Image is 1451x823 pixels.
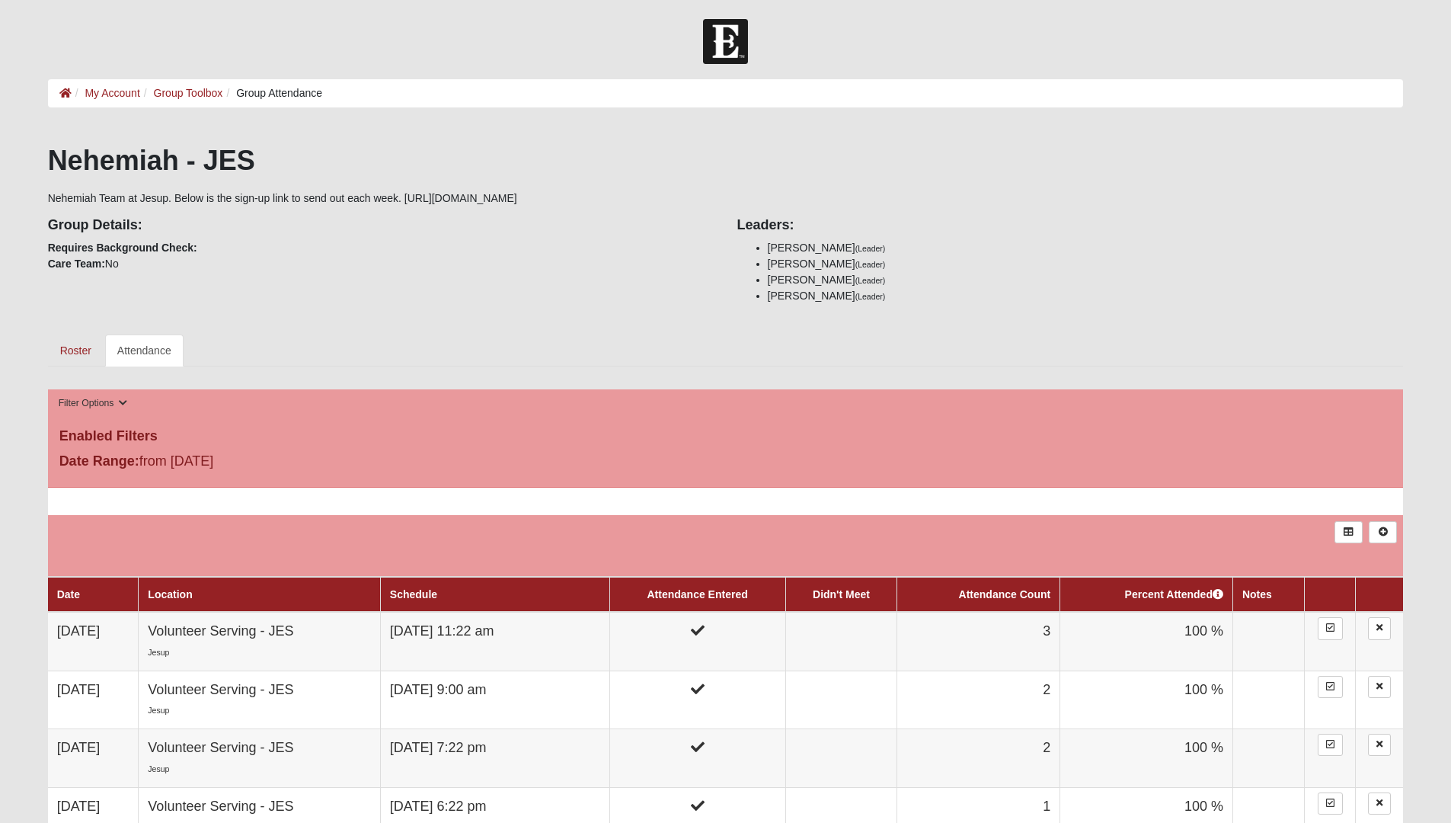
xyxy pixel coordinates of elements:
[59,451,139,472] label: Date Range:
[48,451,500,476] div: from [DATE]
[855,276,886,285] small: (Leader)
[48,144,1404,177] h1: Nehemiah - JES
[768,288,1404,304] li: [PERSON_NAME]
[48,729,139,787] td: [DATE]
[1318,734,1343,756] a: Enter Attendance
[1060,612,1233,671] td: 100 %
[59,428,1392,445] h4: Enabled Filters
[380,671,609,729] td: [DATE] 9:00 am
[48,217,714,234] h4: Group Details:
[855,260,886,269] small: (Leader)
[139,612,380,671] td: Volunteer Serving - JES
[148,588,192,600] a: Location
[897,612,1060,671] td: 3
[1060,671,1233,729] td: 100 %
[148,648,169,657] small: Jesup
[139,671,380,729] td: Volunteer Serving - JES
[1368,617,1391,639] a: Delete
[737,217,1404,234] h4: Leaders:
[1318,676,1343,698] a: Enter Attendance
[85,87,139,99] a: My Account
[139,729,380,787] td: Volunteer Serving - JES
[222,85,322,101] li: Group Attendance
[855,292,886,301] small: (Leader)
[1368,793,1391,815] a: Delete
[37,207,726,272] div: No
[1242,588,1272,600] a: Notes
[1334,521,1363,543] a: Export to Excel
[48,671,139,729] td: [DATE]
[154,87,223,99] a: Group Toolbox
[48,258,105,270] strong: Care Team:
[768,272,1404,288] li: [PERSON_NAME]
[1369,521,1397,543] a: Alt+N
[380,729,609,787] td: [DATE] 7:22 pm
[57,588,80,600] a: Date
[1060,729,1233,787] td: 100 %
[1368,676,1391,698] a: Delete
[1318,793,1343,815] a: Enter Attendance
[148,764,169,773] small: Jesup
[703,19,748,64] img: Church of Eleven22 Logo
[897,729,1060,787] td: 2
[768,256,1404,272] li: [PERSON_NAME]
[768,240,1404,256] li: [PERSON_NAME]
[390,588,437,600] a: Schedule
[813,588,870,600] a: Didn't Meet
[647,588,747,600] a: Attendance Entered
[855,244,886,253] small: (Leader)
[48,612,139,671] td: [DATE]
[1318,617,1343,639] a: Enter Attendance
[148,706,169,715] small: Jesup
[959,588,1051,600] a: Attendance Count
[48,335,104,367] a: Roster
[1368,734,1391,756] a: Delete
[48,144,1404,367] div: Nehemiah Team at Jesup. Below is the sign-up link to send out each week. [URL][DOMAIN_NAME]
[48,242,197,254] strong: Requires Background Check:
[105,335,184,367] a: Attendance
[54,395,133,411] button: Filter Options
[897,671,1060,729] td: 2
[1125,588,1223,600] a: Percent Attended
[380,612,609,671] td: [DATE] 11:22 am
